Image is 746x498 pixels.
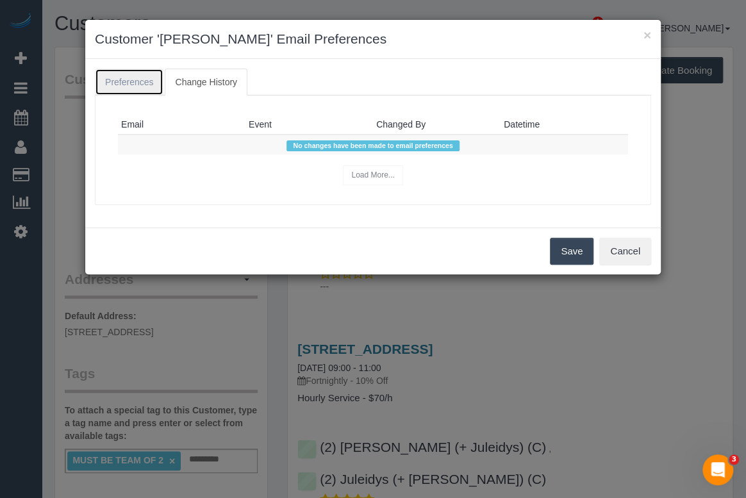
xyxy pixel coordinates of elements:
h3: Customer '[PERSON_NAME]' Email Preferences [95,29,651,49]
th: Email [118,115,245,135]
button: Cancel [599,238,651,265]
th: Changed By [373,115,501,135]
iframe: Intercom live chat [702,454,733,485]
span: 3 [729,454,739,465]
a: Preferences [95,69,163,95]
button: Save [550,238,593,265]
th: Datetime [501,115,628,135]
sui-modal: Customer 'Josie Wolfram' Email Preferences [85,20,661,274]
span: No changes have been made to email preferences [286,140,459,151]
th: Event [245,115,373,135]
button: × [643,28,651,42]
a: Change History [165,69,247,95]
